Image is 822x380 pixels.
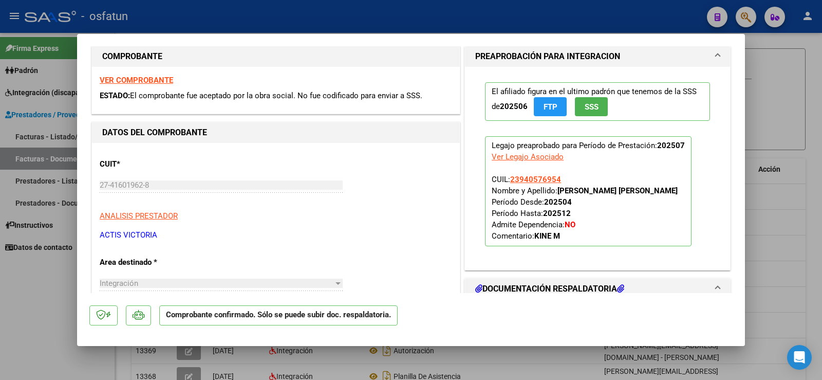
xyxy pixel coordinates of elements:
h1: DOCUMENTACIÓN RESPALDATORIA [475,283,624,295]
p: Comprobante confirmado. Sólo se puede subir doc. respaldatoria. [159,305,398,325]
mat-expansion-panel-header: PREAPROBACIÓN PARA INTEGRACION [465,46,730,67]
button: FTP [534,97,567,116]
span: FTP [544,102,557,112]
p: Area destinado * [100,257,206,268]
div: Open Intercom Messenger [787,345,812,370]
p: CUIT [100,158,206,170]
strong: [PERSON_NAME] [PERSON_NAME] [557,186,678,195]
mat-expansion-panel-header: DOCUMENTACIÓN RESPALDATORIA [465,279,730,299]
strong: 202506 [500,102,528,111]
h1: PREAPROBACIÓN PARA INTEGRACION [475,50,620,63]
strong: 202504 [544,197,572,207]
strong: NO [565,220,575,229]
p: Legajo preaprobado para Período de Prestación: [485,136,692,246]
p: ACTIS VICTORIA [100,229,452,241]
span: SSS [585,102,599,112]
span: CUIL: Nombre y Apellido: Período Desde: Período Hasta: Admite Dependencia: [492,175,678,241]
strong: 202512 [543,209,571,218]
span: El comprobante fue aceptado por la obra social. No fue codificado para enviar a SSS. [130,91,422,100]
strong: DATOS DEL COMPROBANTE [102,128,207,137]
span: Comentario: [492,231,560,241]
div: Ver Legajo Asociado [492,151,564,162]
button: SSS [575,97,608,116]
p: El afiliado figura en el ultimo padrón que tenemos de la SSS de [485,82,710,121]
span: Integración [100,279,138,288]
a: VER COMPROBANTE [100,76,173,85]
span: 23940576954 [510,175,561,184]
strong: KINE M [534,231,560,241]
strong: COMPROBANTE [102,51,162,61]
span: ESTADO: [100,91,130,100]
strong: 202507 [657,141,685,150]
div: PREAPROBACIÓN PARA INTEGRACION [465,67,730,270]
span: ANALISIS PRESTADOR [100,211,178,221]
